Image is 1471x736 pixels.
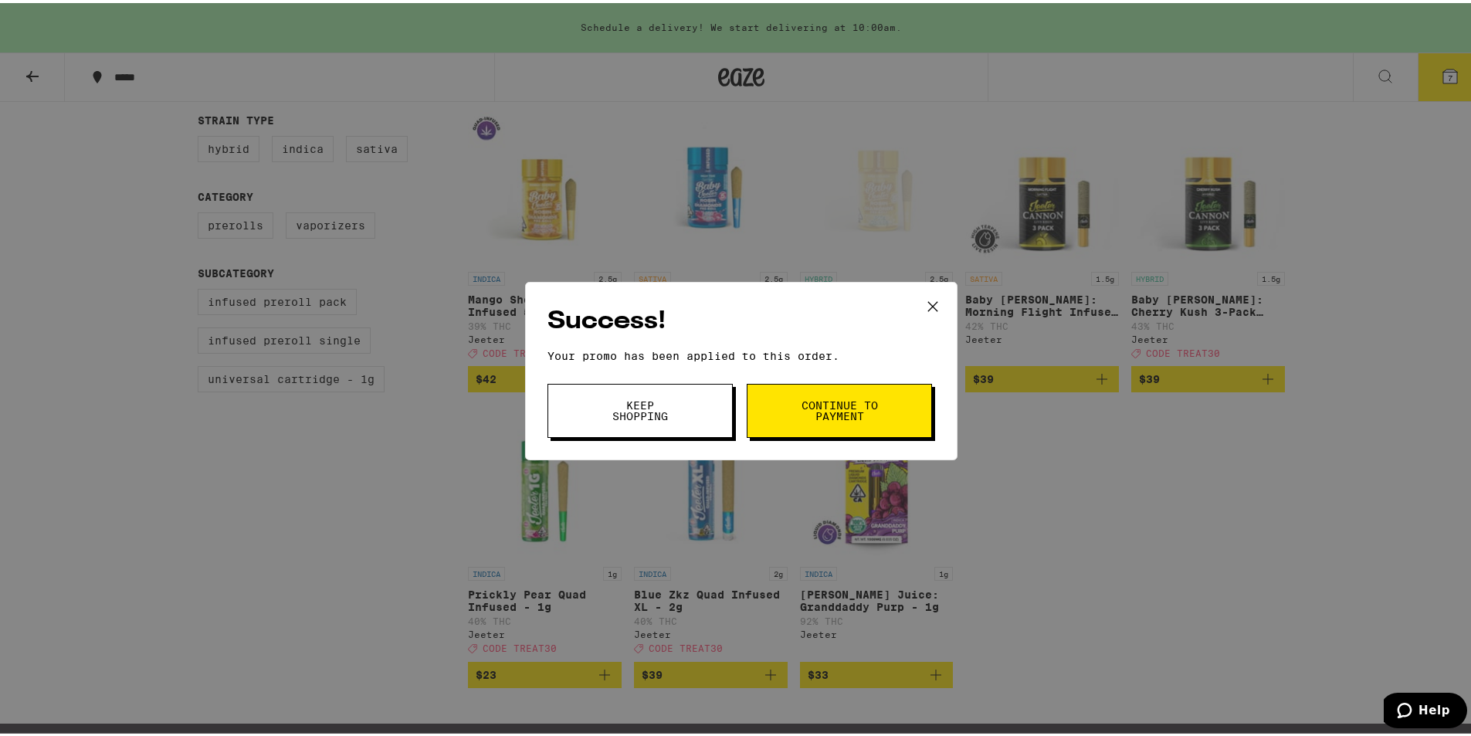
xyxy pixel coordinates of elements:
[547,381,733,435] button: Keep Shopping
[547,301,935,336] h2: Success!
[1384,690,1467,728] iframe: Opens a widget where you can find more information
[601,397,680,419] span: Keep Shopping
[747,381,932,435] button: Continue to payment
[547,347,935,359] p: Your promo has been applied to this order.
[800,397,879,419] span: Continue to payment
